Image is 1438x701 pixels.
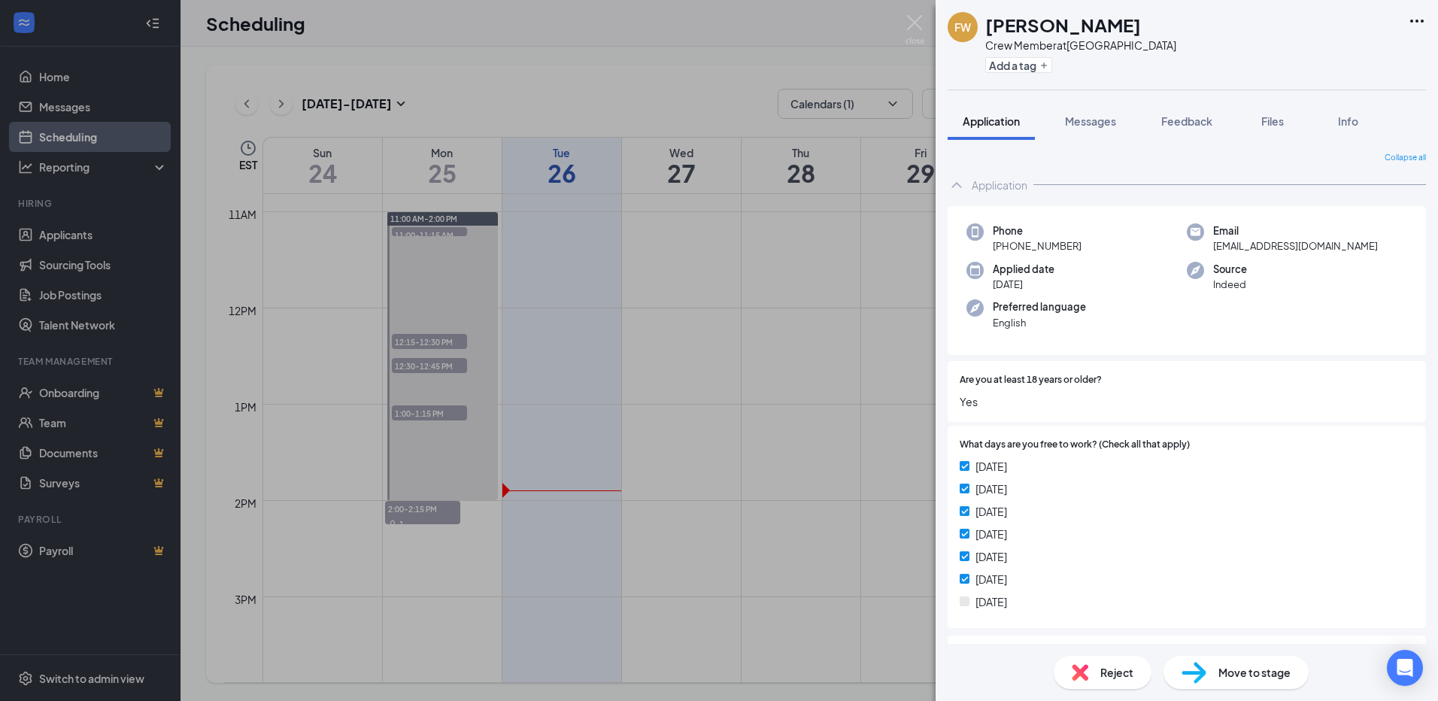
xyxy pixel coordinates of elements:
[1039,61,1048,70] svg: Plus
[954,20,971,35] div: FW
[985,12,1141,38] h1: [PERSON_NAME]
[1218,664,1291,681] span: Move to stage
[1065,114,1116,128] span: Messages
[948,176,966,194] svg: ChevronUp
[975,571,1007,587] span: [DATE]
[975,458,1007,475] span: [DATE]
[993,238,1082,253] span: [PHONE_NUMBER]
[963,114,1020,128] span: Application
[1213,262,1247,277] span: Source
[960,373,1102,387] span: Are you at least 18 years or older?
[960,393,1414,410] span: Yes
[993,299,1086,314] span: Preferred language
[960,438,1190,452] span: What days are you free to work? (Check all that apply)
[975,548,1007,565] span: [DATE]
[1338,114,1358,128] span: Info
[1261,114,1284,128] span: Files
[975,526,1007,542] span: [DATE]
[985,38,1176,53] div: Crew Member at [GEOGRAPHIC_DATA]
[1408,12,1426,30] svg: Ellipses
[1213,277,1247,292] span: Indeed
[1385,152,1426,164] span: Collapse all
[1161,114,1212,128] span: Feedback
[1100,664,1133,681] span: Reject
[1213,223,1378,238] span: Email
[985,57,1052,73] button: PlusAdd a tag
[975,481,1007,497] span: [DATE]
[1387,650,1423,686] div: Open Intercom Messenger
[975,593,1007,610] span: [DATE]
[972,178,1027,193] div: Application
[993,262,1054,277] span: Applied date
[993,223,1082,238] span: Phone
[975,503,1007,520] span: [DATE]
[993,277,1054,292] span: [DATE]
[993,315,1086,330] span: English
[1213,238,1378,253] span: [EMAIL_ADDRESS][DOMAIN_NAME]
